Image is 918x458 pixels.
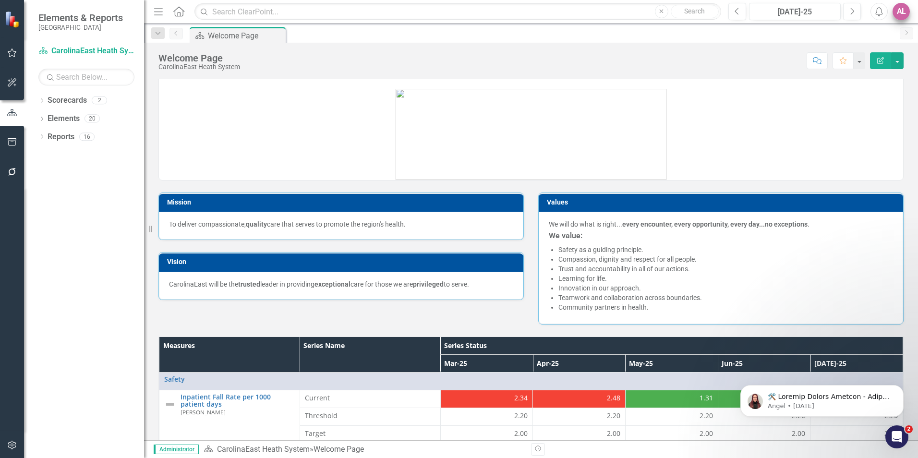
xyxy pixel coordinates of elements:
a: CarolinaEast Heath System [217,445,310,454]
div: » [204,444,524,455]
button: Search [671,5,719,18]
li: Teamwork and collaboration across boundaries. [558,293,893,302]
a: Reports [48,132,74,143]
li: Innovation in our approach. [558,283,893,293]
h3: Values [547,199,898,206]
span: 2.34 [514,393,528,403]
img: mceclip1.png [396,89,666,180]
td: Double-Click to Edit [300,408,440,425]
p: We will do what is right... . [549,219,893,229]
td: Double-Click to Edit Right Click for Context Menu [159,372,903,390]
input: Search Below... [38,69,134,85]
td: Double-Click to Edit [300,390,440,408]
iframe: Intercom notifications message [726,365,918,432]
strong: exceptional [314,280,350,288]
td: Double-Click to Edit [533,425,626,443]
td: Double-Click to Edit [625,408,718,425]
button: AL [893,3,910,20]
td: Double-Click to Edit [625,390,718,408]
strong: quality [246,220,267,228]
span: Elements & Reports [38,12,123,24]
td: Double-Click to Edit [440,408,533,425]
li: Safety as a guiding principle. [558,245,893,254]
div: Welcome Page [158,53,240,63]
a: Safety [164,375,898,383]
td: Double-Click to Edit [440,425,533,443]
span: 2.20 [607,411,620,421]
span: Administrator [154,445,199,454]
td: Double-Click to Edit [625,425,718,443]
iframe: Intercom live chat [885,425,908,448]
h3: We value: [549,231,893,240]
a: Scorecards [48,95,87,106]
span: Search [684,7,705,15]
span: 2.20 [700,411,713,421]
small: [PERSON_NAME] [181,409,226,415]
strong: every encounter, every opportunity, every day...no exceptions [622,220,808,228]
span: Threshold [305,411,435,421]
div: Welcome Page [314,445,364,454]
a: CarolinaEast Heath System [38,46,134,57]
div: [DATE]-25 [752,6,837,18]
span: 2 [905,425,913,433]
li: Community partners in health. [558,302,893,312]
h3: Mission [167,199,519,206]
span: Current [305,393,435,403]
td: Double-Click to Edit [300,425,440,443]
div: 16 [79,133,95,141]
td: Double-Click to Edit [533,390,626,408]
strong: trusted [238,280,260,288]
img: Not Defined [164,398,176,410]
div: Welcome Page [208,30,283,42]
span: Target [305,429,435,438]
td: Double-Click to Edit [718,390,810,408]
td: Double-Click to Edit [810,425,903,443]
p: To deliver compassionate, care that serves to promote the region's health. [169,219,513,229]
span: 2.00 [607,429,620,438]
a: Inpatient Fall Rate per 1000 patient days [181,393,295,408]
p: CarolinaEast will be the leader in providing care for those we are to serve. [169,279,513,289]
div: 20 [85,115,100,123]
span: 1.31 [700,393,713,403]
span: 2.00 [792,429,805,438]
button: [DATE]-25 [749,3,841,20]
li: Learning for life. [558,274,893,283]
span: 2.20 [514,411,528,421]
input: Search ClearPoint... [194,3,721,20]
li: Trust and accountability in all of our actions. [558,264,893,274]
img: ClearPoint Strategy [4,11,22,28]
span: 2.00 [700,429,713,438]
span: 2.00 [884,429,898,438]
span: 2.48 [607,393,620,403]
td: Double-Click to Edit [718,408,810,425]
strong: privileged [413,280,444,288]
div: CarolinaEast Heath System [158,63,240,71]
h3: Vision [167,258,519,265]
td: Double-Click to Edit [440,390,533,408]
td: Double-Click to Edit [533,408,626,425]
td: Double-Click to Edit [718,425,810,443]
a: Elements [48,113,80,124]
span: 2.00 [514,429,528,438]
li: Compassion, dignity and respect for all people. [558,254,893,264]
div: 2 [92,96,107,105]
small: [GEOGRAPHIC_DATA] [38,24,123,31]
